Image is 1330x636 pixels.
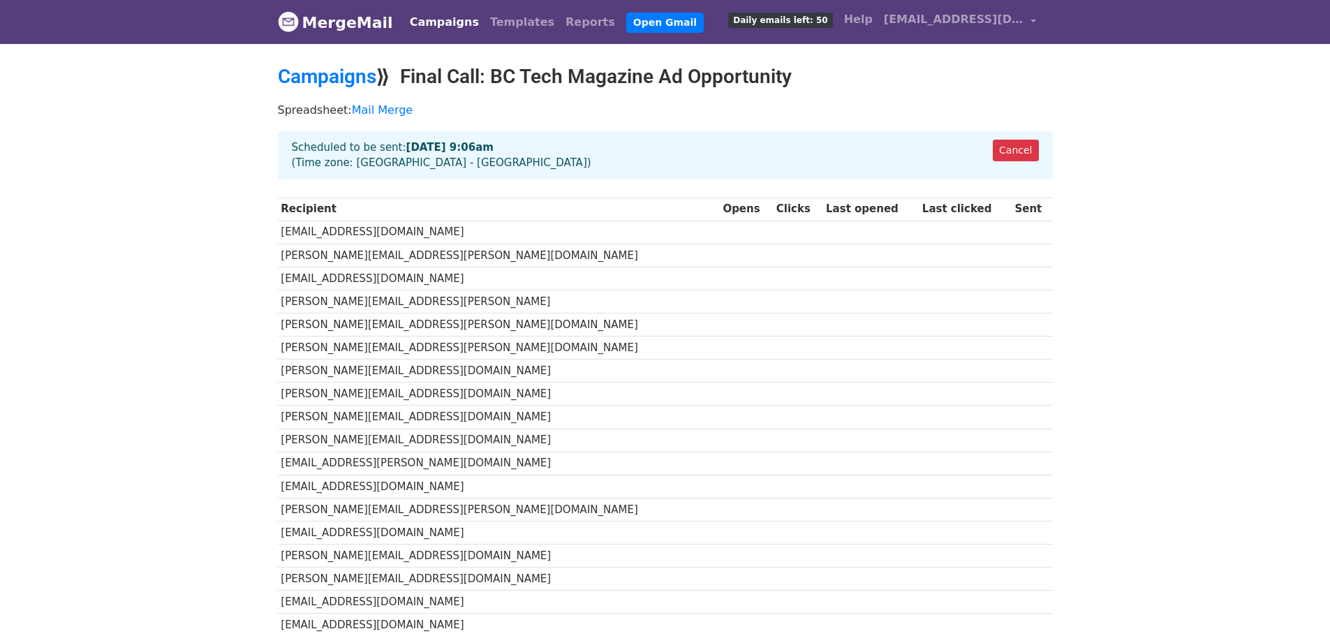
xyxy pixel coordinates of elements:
td: [PERSON_NAME][EMAIL_ADDRESS][DOMAIN_NAME] [278,568,720,591]
td: [PERSON_NAME][EMAIL_ADDRESS][PERSON_NAME][DOMAIN_NAME] [278,337,720,360]
td: [PERSON_NAME][EMAIL_ADDRESS][PERSON_NAME][DOMAIN_NAME] [278,498,720,521]
td: [PERSON_NAME][EMAIL_ADDRESS][DOMAIN_NAME] [278,383,720,406]
td: [EMAIL_ADDRESS][PERSON_NAME][DOMAIN_NAME] [278,452,720,475]
th: Last opened [822,198,919,221]
td: [PERSON_NAME][EMAIL_ADDRESS][DOMAIN_NAME] [278,545,720,568]
th: Sent [1012,198,1053,221]
img: MergeMail logo [278,11,299,32]
th: Clicks [773,198,822,221]
div: Scheduled to be sent: (Time zone: [GEOGRAPHIC_DATA] - [GEOGRAPHIC_DATA]) [278,131,1053,179]
td: [PERSON_NAME][EMAIL_ADDRESS][PERSON_NAME] [278,290,720,313]
p: Spreadsheet: [278,103,1053,117]
h2: ⟫ Final Call: BC Tech Magazine Ad Opportunity [278,65,1053,89]
td: [PERSON_NAME][EMAIL_ADDRESS][DOMAIN_NAME] [278,406,720,429]
td: [PERSON_NAME][EMAIL_ADDRESS][DOMAIN_NAME] [278,429,720,452]
td: [EMAIL_ADDRESS][DOMAIN_NAME] [278,521,720,544]
a: Campaigns [404,8,485,36]
a: Campaigns [278,65,376,88]
span: Daily emails left: 50 [728,13,832,28]
th: Recipient [278,198,720,221]
strong: [DATE] 9:06am [406,141,494,154]
a: Help [838,6,878,34]
td: [EMAIL_ADDRESS][DOMAIN_NAME] [278,267,720,290]
a: [EMAIL_ADDRESS][DOMAIN_NAME] [878,6,1042,38]
span: [EMAIL_ADDRESS][DOMAIN_NAME] [884,11,1024,28]
td: [EMAIL_ADDRESS][DOMAIN_NAME] [278,221,720,244]
a: Reports [560,8,621,36]
td: [PERSON_NAME][EMAIL_ADDRESS][PERSON_NAME][DOMAIN_NAME] [278,313,720,337]
a: Templates [485,8,560,36]
iframe: Chat Widget [1260,569,1330,636]
a: Cancel [993,140,1038,161]
td: [EMAIL_ADDRESS][DOMAIN_NAME] [278,591,720,614]
td: [PERSON_NAME][EMAIL_ADDRESS][DOMAIN_NAME] [278,360,720,383]
a: Daily emails left: 50 [723,6,838,34]
th: Opens [720,198,773,221]
td: [EMAIL_ADDRESS][DOMAIN_NAME] [278,475,720,498]
a: MergeMail [278,8,393,37]
a: Open Gmail [626,13,704,33]
td: [PERSON_NAME][EMAIL_ADDRESS][PERSON_NAME][DOMAIN_NAME] [278,244,720,267]
th: Last clicked [919,198,1012,221]
a: Mail Merge [352,103,413,117]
